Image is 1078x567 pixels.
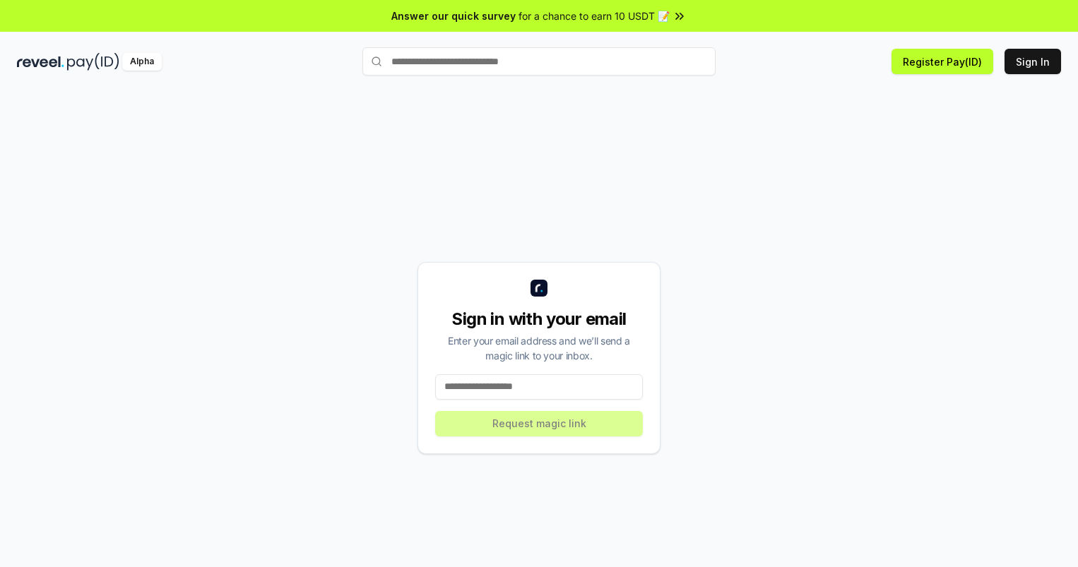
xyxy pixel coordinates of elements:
span: for a chance to earn 10 USDT 📝 [519,8,670,23]
img: pay_id [67,53,119,71]
div: Alpha [122,53,162,71]
button: Register Pay(ID) [892,49,993,74]
span: Answer our quick survey [391,8,516,23]
img: reveel_dark [17,53,64,71]
div: Sign in with your email [435,308,643,330]
img: logo_small [531,280,547,297]
button: Sign In [1005,49,1061,74]
div: Enter your email address and we’ll send a magic link to your inbox. [435,333,643,363]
